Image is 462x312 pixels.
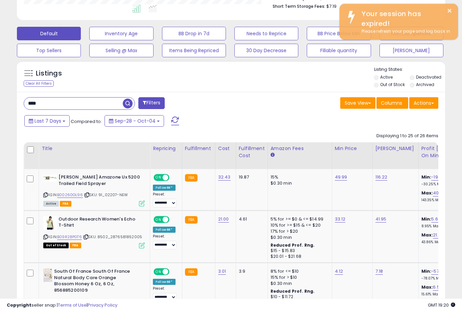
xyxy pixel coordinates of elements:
[374,67,445,73] p: Listing States:
[271,174,327,181] div: 15%
[307,44,371,58] button: Fillable quantity
[326,3,337,10] span: $7.19
[218,174,231,181] a: 32.43
[271,223,327,229] div: 10% for >= $15 & <= $20
[7,302,117,309] div: seller snap | |
[271,152,275,159] small: Amazon Fees.
[138,98,165,109] button: Filters
[431,216,441,223] a: 5.68
[409,98,438,109] button: Actions
[115,118,156,125] span: Sep-28 - Oct-04
[153,192,177,208] div: Preset:
[34,118,61,125] span: Last 7 Days
[43,216,145,248] div: ASIN:
[154,269,163,275] span: ON
[218,216,229,223] a: 21.00
[376,98,408,109] button: Columns
[24,116,70,127] button: Last 7 Days
[36,69,62,79] h5: Listings
[271,243,315,248] b: Reduced Prof. Rng.
[105,116,164,127] button: Sep-28 - Oct-04
[234,27,298,41] button: Needs to Reprice
[239,174,262,181] div: 19.87
[153,279,176,285] div: Follow BB *
[162,44,226,58] button: Items Being Repriced
[43,243,69,249] span: All listings that are currently out of stock and unavailable for purchase on Amazon
[273,4,325,9] b: Short Term Storage Fees:
[89,44,153,58] button: Selling @ Max
[43,174,57,182] img: 31zHwu5vhOL._SL40_.jpg
[375,145,416,152] div: [PERSON_NAME]
[43,174,145,206] div: ASIN:
[17,27,81,41] button: Default
[375,268,383,275] a: 7.18
[375,216,387,223] a: 41.95
[421,284,433,291] b: Max:
[153,227,176,233] div: Follow BB *
[431,174,444,181] a: -19.62
[185,174,198,182] small: FBA
[416,82,434,88] label: Archived
[421,268,432,275] b: Min:
[239,269,262,275] div: 3.9
[416,75,441,80] label: Deactivated
[381,100,402,107] span: Columns
[335,216,346,223] a: 33.12
[154,175,163,181] span: ON
[43,216,57,230] img: 31tg9jkz3oL._SL40_.jpg
[57,234,82,240] a: B09R28PGT6
[153,287,177,302] div: Preset:
[375,174,388,181] a: 116.22
[239,216,262,223] div: 4.61
[335,174,347,181] a: 49.99
[421,174,432,181] b: Min:
[271,289,315,294] b: Reduced Prof. Rng.
[433,232,444,239] a: 21.95
[84,192,128,198] span: | SKU: 91_02207-NEW
[42,145,147,152] div: Title
[421,232,433,238] b: Max:
[17,44,81,58] button: Top Sellers
[271,145,329,152] div: Amazon Fees
[59,174,141,189] b: [PERSON_NAME] Amazone Ux 5200 Trailed Field Sprayer
[271,254,327,260] div: $20.01 - $21.68
[335,145,370,152] div: Min Price
[162,27,226,41] button: BB Drop in 7d
[271,248,327,254] div: $15 - $15.83
[43,201,59,207] span: All listings currently available for purchase on Amazon
[70,243,81,249] span: FBA
[431,268,446,275] a: -57.04
[234,44,298,58] button: 30 Day Decrease
[168,175,179,181] span: OFF
[185,145,212,152] div: Fulfillment
[356,28,453,35] div: Please refresh your page and log back in
[433,190,445,197] a: 40.00
[271,216,327,223] div: 5% for >= $0 & <= $14.99
[153,234,177,250] div: Preset:
[218,145,233,152] div: Cost
[168,217,179,223] span: OFF
[356,9,453,28] div: Your session has expired!
[218,268,226,275] a: 3.01
[89,27,153,41] button: Inventory Age
[83,234,142,240] span: | SKU: 8502_2876581852005
[271,181,327,187] div: $0.30 min
[54,269,136,295] b: South Of France South Of France Natural Body Care Orange Blossom Honey 6 Oz, 6 Oz, 856885200109
[271,275,327,281] div: 15% for > $10
[376,133,438,140] div: Displaying 1 to 25 of 26 items
[271,269,327,275] div: 8% for <= $10
[421,216,432,223] b: Min:
[335,268,343,275] a: 4.12
[428,302,455,308] span: 2025-10-14 19:20 GMT
[59,216,141,231] b: Outdoor Research Women's Echo T-Shirt
[271,235,327,241] div: $0.30 min
[168,269,179,275] span: OFF
[185,216,198,224] small: FBA
[58,302,87,308] a: Terms of Use
[153,185,176,191] div: Follow BB *
[271,281,327,287] div: $0.30 min
[60,201,71,207] span: FBA
[271,229,327,235] div: 17% for > $20
[88,302,117,308] a: Privacy Policy
[380,82,405,88] label: Out of Stock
